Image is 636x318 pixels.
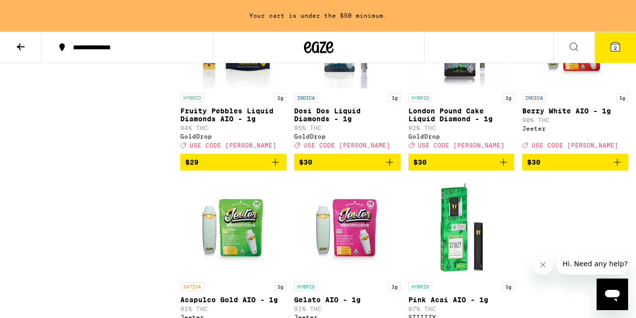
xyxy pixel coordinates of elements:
p: HYBRID [408,93,432,102]
p: Fruity Pebbles Liquid Diamonds AIO - 1g [180,107,286,123]
button: 2 [595,32,636,63]
p: 1g [274,282,286,291]
p: Pink Acai AIO - 1g [408,296,514,304]
p: Gelato AIO - 1g [294,296,400,304]
img: STIIIZY - Pink Acai AIO - 1g [412,178,510,277]
p: 1g [389,93,401,102]
p: 1g [502,93,514,102]
p: 1g [616,93,628,102]
p: 91% THC [180,306,286,312]
p: HYBRID [408,282,432,291]
p: 1g [274,93,286,102]
img: Jeeter - Acapulco Gold AIO - 1g [184,178,283,277]
span: $30 [299,158,312,166]
p: Acapulco Gold AIO - 1g [180,296,286,304]
p: Dosi Dos Liquid Diamonds - 1g [294,107,400,123]
button: Add to bag [408,154,514,171]
button: Add to bag [180,154,286,171]
p: 1g [502,282,514,291]
div: GoldDrop [408,133,514,140]
div: Jeeter [522,125,628,132]
img: Jeeter - Gelato AIO - 1g [298,178,397,277]
div: GoldDrop [294,133,400,140]
p: 95% THC [294,125,400,131]
p: 1g [389,282,401,291]
button: Add to bag [522,154,628,171]
p: 91% THC [294,306,400,312]
p: 90% THC [522,117,628,123]
button: Add to bag [294,154,400,171]
span: USE CODE [PERSON_NAME] [303,142,390,149]
span: USE CODE [PERSON_NAME] [190,142,276,149]
p: 92% THC [408,125,514,131]
iframe: Close message [533,255,553,275]
p: 94% THC [180,125,286,131]
iframe: Message from company [557,253,628,275]
span: $29 [185,158,199,166]
p: HYBRID [180,93,204,102]
iframe: Button to launch messaging window [597,279,628,310]
p: INDICA [294,93,318,102]
span: 2 [614,45,617,51]
p: London Pound Cake Liquid Diamond - 1g [408,107,514,123]
span: USE CODE [PERSON_NAME] [532,142,618,149]
p: 87% THC [408,306,514,312]
p: Berry White AIO - 1g [522,107,628,115]
div: GoldDrop [180,133,286,140]
p: SATIVA [180,282,204,291]
span: USE CODE [PERSON_NAME] [418,142,504,149]
span: $30 [527,158,540,166]
p: HYBRID [294,282,318,291]
span: $30 [413,158,427,166]
p: INDICA [522,93,546,102]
